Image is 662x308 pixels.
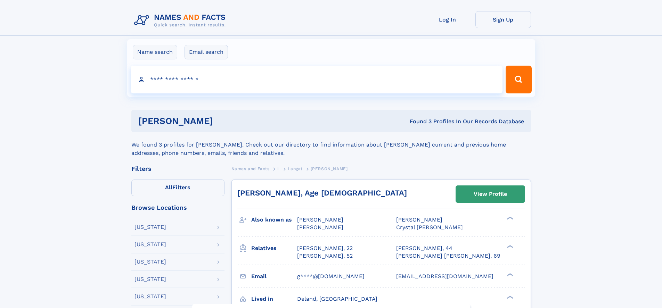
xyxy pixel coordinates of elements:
h1: [PERSON_NAME] [138,117,311,125]
label: Name search [133,45,177,59]
a: [PERSON_NAME], Age [DEMOGRAPHIC_DATA] [237,189,407,197]
input: search input [131,66,503,93]
div: [US_STATE] [134,259,166,265]
a: [PERSON_NAME] [PERSON_NAME], 69 [396,252,500,260]
a: L [277,164,280,173]
span: [PERSON_NAME] [297,216,343,223]
label: Email search [185,45,228,59]
a: View Profile [456,186,525,202]
span: All [165,184,172,191]
div: Browse Locations [131,205,224,211]
span: L [277,166,280,171]
a: Log In [420,11,475,28]
h3: Also known as [251,214,297,226]
h3: Relatives [251,242,297,254]
span: [PERSON_NAME] [311,166,348,171]
a: Names and Facts [231,164,270,173]
div: [US_STATE] [134,276,166,282]
span: Langat [288,166,303,171]
h3: Email [251,270,297,282]
div: ❯ [505,216,514,220]
span: [PERSON_NAME] [297,224,343,231]
a: [PERSON_NAME], 44 [396,244,452,252]
a: [PERSON_NAME], 52 [297,252,353,260]
span: [PERSON_NAME] [396,216,442,223]
div: ❯ [505,295,514,299]
a: [PERSON_NAME], 22 [297,244,353,252]
label: Filters [131,180,224,196]
div: [US_STATE] [134,294,166,299]
div: [US_STATE] [134,242,166,247]
a: Sign Up [475,11,531,28]
span: Deland, [GEOGRAPHIC_DATA] [297,295,377,302]
span: [EMAIL_ADDRESS][DOMAIN_NAME] [396,273,493,280]
button: Search Button [506,66,531,93]
h3: Lived in [251,293,297,305]
div: We found 3 profiles for [PERSON_NAME]. Check out our directory to find information about [PERSON_... [131,132,531,157]
div: ❯ [505,244,514,249]
a: Langat [288,164,303,173]
div: [US_STATE] [134,224,166,230]
div: Found 3 Profiles In Our Records Database [311,118,524,125]
img: Logo Names and Facts [131,11,231,30]
div: Filters [131,166,224,172]
div: View Profile [474,186,507,202]
div: ❯ [505,272,514,277]
span: Crystal [PERSON_NAME] [396,224,463,231]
